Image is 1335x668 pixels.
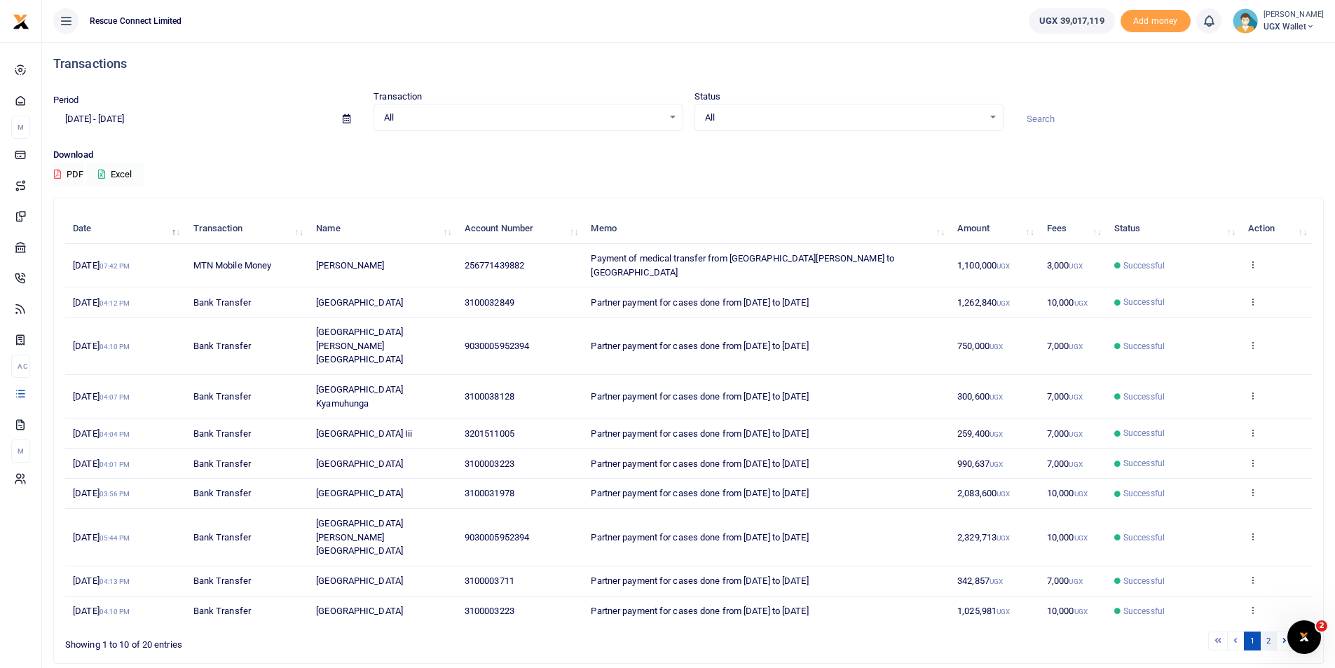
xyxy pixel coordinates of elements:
[13,15,29,26] a: logo-small logo-large logo-large
[316,606,403,616] span: [GEOGRAPHIC_DATA]
[308,214,457,244] th: Name: activate to sort column ascending
[1047,575,1083,586] span: 7,000
[73,341,130,351] span: [DATE]
[1074,608,1088,615] small: UGX
[591,575,808,586] span: Partner payment for cases done from [DATE] to [DATE]
[1107,214,1240,244] th: Status: activate to sort column ascending
[11,355,30,378] li: Ac
[465,341,529,351] span: 9030005952394
[957,606,1010,616] span: 1,025,981
[1123,605,1165,618] span: Successful
[1233,8,1324,34] a: profile-user [PERSON_NAME] UGX Wallet
[100,534,130,542] small: 05:44 PM
[84,15,187,27] span: Rescue Connect Limited
[193,428,251,439] span: Bank Transfer
[1069,461,1082,468] small: UGX
[1047,341,1083,351] span: 7,000
[1316,620,1327,632] span: 2
[957,458,1003,469] span: 990,637
[1123,340,1165,353] span: Successful
[1121,10,1191,33] span: Add money
[193,532,251,543] span: Bank Transfer
[185,214,308,244] th: Transaction: activate to sort column ascending
[1121,10,1191,33] li: Toup your wallet
[193,391,251,402] span: Bank Transfer
[957,488,1010,498] span: 2,083,600
[316,575,403,586] span: [GEOGRAPHIC_DATA]
[193,260,272,271] span: MTN Mobile Money
[316,327,403,364] span: [GEOGRAPHIC_DATA][PERSON_NAME] [GEOGRAPHIC_DATA]
[53,107,331,131] input: select period
[1023,8,1120,34] li: Wallet ballance
[53,163,84,186] button: PDF
[53,93,79,107] label: Period
[694,90,721,104] label: Status
[1069,430,1082,438] small: UGX
[100,262,130,270] small: 07:42 PM
[1074,490,1088,498] small: UGX
[100,343,130,350] small: 04:10 PM
[957,391,1003,402] span: 300,600
[100,608,130,615] small: 04:10 PM
[465,488,514,498] span: 3100031978
[1047,297,1088,308] span: 10,000
[193,297,251,308] span: Bank Transfer
[316,260,384,271] span: [PERSON_NAME]
[1029,8,1114,34] a: UGX 39,017,119
[53,148,1324,163] p: Download
[1264,20,1324,33] span: UGX Wallet
[1047,458,1083,469] span: 7,000
[465,458,514,469] span: 3100003223
[100,430,130,438] small: 04:04 PM
[100,393,130,401] small: 04:07 PM
[465,575,514,586] span: 3100003711
[1287,620,1321,654] iframe: Intercom live chat
[1123,575,1165,587] span: Successful
[997,490,1010,498] small: UGX
[73,488,130,498] span: [DATE]
[11,439,30,463] li: M
[316,384,403,409] span: [GEOGRAPHIC_DATA] Kyamuhunga
[86,163,144,186] button: Excel
[73,532,130,543] span: [DATE]
[465,260,524,271] span: 256771439882
[1123,457,1165,470] span: Successful
[1264,9,1324,21] small: [PERSON_NAME]
[1123,296,1165,308] span: Successful
[591,297,808,308] span: Partner payment for cases done from [DATE] to [DATE]
[316,297,403,308] span: [GEOGRAPHIC_DATA]
[1260,632,1277,650] a: 2
[591,488,808,498] span: Partner payment for cases done from [DATE] to [DATE]
[73,297,130,308] span: [DATE]
[316,488,403,498] span: [GEOGRAPHIC_DATA]
[957,575,1003,586] span: 342,857
[465,532,529,543] span: 9030005952394
[1123,487,1165,500] span: Successful
[1123,259,1165,272] span: Successful
[316,428,412,439] span: [GEOGRAPHIC_DATA] Iii
[1074,534,1088,542] small: UGX
[1233,8,1258,34] img: profile-user
[100,461,130,468] small: 04:01 PM
[705,111,983,125] span: All
[1047,606,1088,616] span: 10,000
[997,299,1010,307] small: UGX
[73,606,130,616] span: [DATE]
[65,214,185,244] th: Date: activate to sort column descending
[1069,343,1082,350] small: UGX
[990,393,1003,401] small: UGX
[990,578,1003,585] small: UGX
[316,518,403,556] span: [GEOGRAPHIC_DATA][PERSON_NAME] [GEOGRAPHIC_DATA]
[73,458,130,469] span: [DATE]
[465,428,514,439] span: 3201511005
[591,391,808,402] span: Partner payment for cases done from [DATE] to [DATE]
[73,428,130,439] span: [DATE]
[950,214,1039,244] th: Amount: activate to sort column ascending
[1047,488,1088,498] span: 10,000
[1240,214,1312,244] th: Action: activate to sort column ascending
[73,391,130,402] span: [DATE]
[193,606,251,616] span: Bank Transfer
[13,13,29,30] img: logo-small
[1047,532,1088,543] span: 10,000
[384,111,662,125] span: All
